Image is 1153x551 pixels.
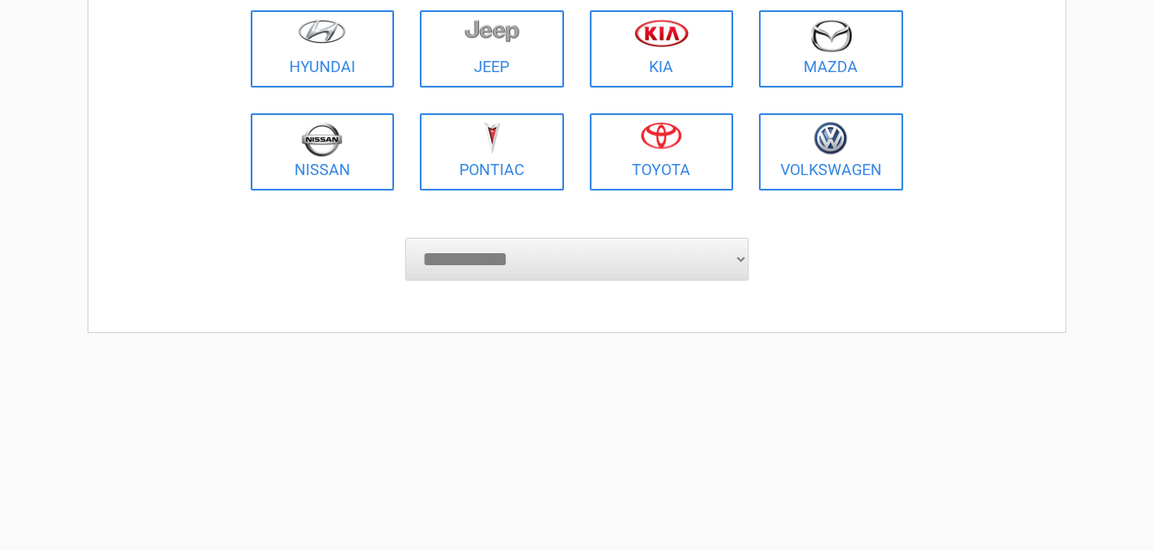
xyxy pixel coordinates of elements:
[759,10,903,88] a: Mazda
[810,19,853,52] img: mazda
[420,113,564,191] a: Pontiac
[251,113,395,191] a: Nissan
[251,10,395,88] a: Hyundai
[590,10,734,88] a: Kia
[301,122,343,157] img: nissan
[464,19,519,43] img: jeep
[483,122,501,154] img: pontiac
[759,113,903,191] a: Volkswagen
[420,10,564,88] a: Jeep
[590,113,734,191] a: Toyota
[298,19,346,44] img: hyundai
[640,122,682,149] img: toyota
[814,122,847,155] img: volkswagen
[634,19,689,47] img: kia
